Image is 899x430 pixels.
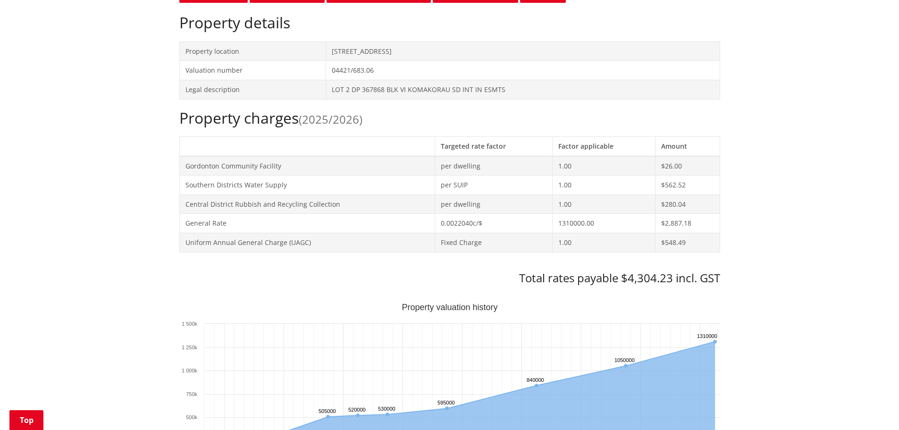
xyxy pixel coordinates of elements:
td: 0.0022040c/$ [435,214,553,233]
th: Factor applicable [553,136,655,156]
text: 500k [186,414,197,420]
text: 840000 [527,377,544,383]
text: 595000 [437,400,455,405]
th: Amount [655,136,720,156]
path: Sunday, Jun 30, 12:00, 1,310,000. Capital Value. [713,340,716,344]
path: Saturday, Jun 30, 12:00, 520,000. Capital Value. [356,413,360,417]
td: $548.49 [655,233,720,252]
td: per SUIP [435,176,553,195]
text: 520000 [348,407,366,413]
td: Gordonton Community Facility [179,156,435,176]
td: 1.00 [553,233,655,252]
h3: Total rates payable $4,304.23 incl. GST [179,271,720,285]
td: 1.00 [553,176,655,195]
text: 750k [186,391,197,397]
text: 1 500k [181,321,197,327]
td: Property location [179,42,326,61]
h2: Property charges [179,109,720,127]
h2: Property details [179,14,720,32]
td: 04421/683.06 [326,61,720,80]
td: $562.52 [655,176,720,195]
path: Sunday, Jun 30, 12:00, 530,000. Capital Value. [386,413,389,416]
td: Central District Rubbish and Recycling Collection [179,194,435,214]
td: per dwelling [435,194,553,214]
text: Property valuation history [402,303,497,312]
text: 1050000 [614,357,635,363]
path: Thursday, Jun 30, 12:00, 505,000. Capital Value. [326,415,330,419]
td: Southern Districts Water Supply [179,176,435,195]
span: (2025/2026) [299,111,362,127]
td: 1.00 [553,194,655,214]
td: Legal description [179,80,326,99]
text: 1 250k [181,345,197,350]
td: Uniform Annual General Charge (UAGC) [179,233,435,252]
path: Wednesday, Jun 30, 12:00, 1,050,000. Capital Value. [624,364,628,368]
td: General Rate [179,214,435,233]
td: LOT 2 DP 367868 BLK VI KOMAKORAU SD INT IN ESMTS [326,80,720,99]
text: 1310000 [697,333,717,339]
td: $2,887.18 [655,214,720,233]
td: Fixed Charge [435,233,553,252]
td: Valuation number [179,61,326,80]
td: per dwelling [435,156,553,176]
text: 530000 [378,406,395,412]
td: 1.00 [553,156,655,176]
th: Targeted rate factor [435,136,553,156]
td: 1310000.00 [553,214,655,233]
text: 505000 [319,408,336,414]
path: Saturday, Jun 30, 12:00, 840,000. Capital Value. [535,384,538,388]
td: $280.04 [655,194,720,214]
path: Tuesday, Jun 30, 12:00, 595,000. Capital Value. [445,406,449,410]
text: 1 000k [181,368,197,373]
td: $26.00 [655,156,720,176]
td: [STREET_ADDRESS] [326,42,720,61]
a: Top [9,410,43,430]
